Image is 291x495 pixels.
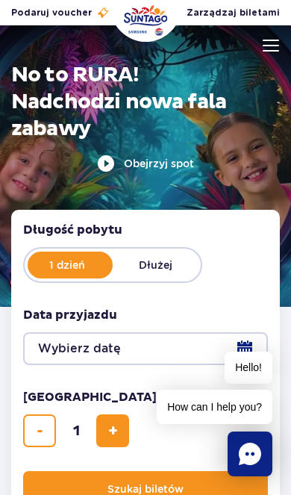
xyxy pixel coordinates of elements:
a: Zarządzaj biletami [187,6,280,19]
span: Szukaj biletów [107,483,184,495]
button: dodaj bilet [96,414,129,447]
span: How can I help you? [157,390,272,424]
img: Open menu [263,40,279,52]
span: Data przyjazdu [23,307,117,323]
span: Długość pobytu [23,222,122,238]
button: usuń bilet [23,414,56,447]
h1: No to RURA! Nadchodzi nowa fala zabawy [11,62,280,143]
span: Podaruj voucher [11,6,92,19]
label: Dłużej [113,254,198,276]
span: [GEOGRAPHIC_DATA] osób [23,389,189,405]
input: liczba biletów [58,414,94,447]
a: Podaruj voucher [11,6,110,19]
button: Obejrzyj spot [97,155,194,172]
button: Wybierz datę [23,332,268,365]
span: Hello! [225,352,272,384]
label: 1 dzień [25,254,110,276]
div: Chat [228,432,272,476]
